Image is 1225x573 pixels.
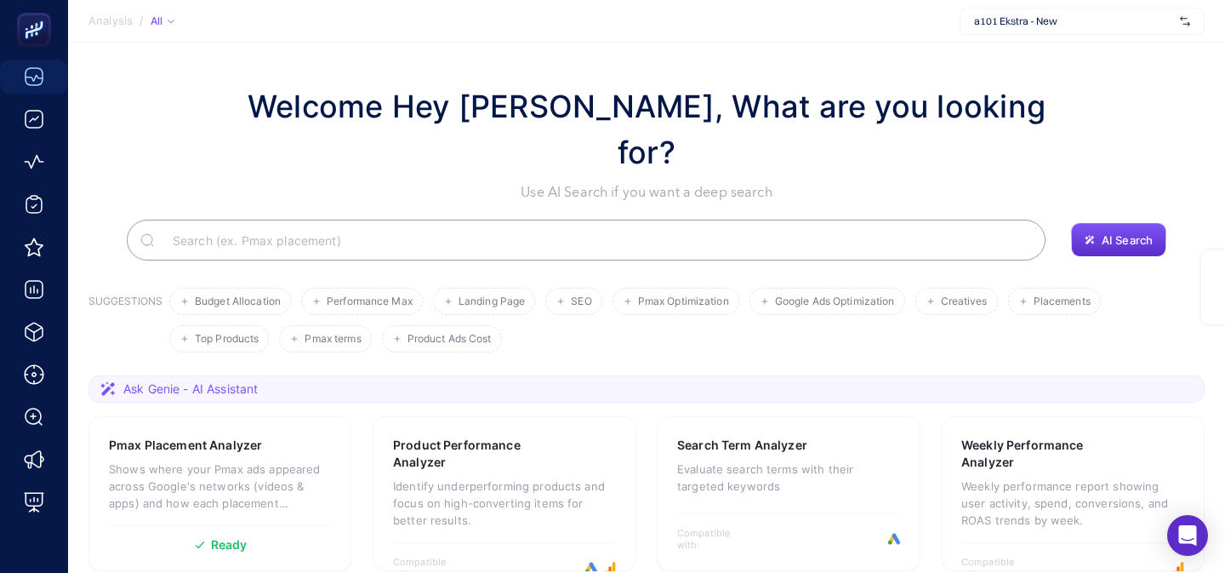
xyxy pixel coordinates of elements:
[941,295,988,308] span: Creatives
[151,14,174,28] div: All
[305,333,361,346] span: Pmax terms
[88,295,162,352] h3: SUGGESTIONS
[1180,13,1190,30] img: svg%3e
[88,14,133,28] span: Analysis
[195,333,259,346] span: Top Products
[230,182,1063,203] p: Use AI Search if you want a deep search
[140,14,144,27] span: /
[638,295,729,308] span: Pmax Optimization
[1071,223,1166,257] button: AI Search
[677,461,900,495] p: Evaluate search terms with their targeted keywords
[123,381,258,398] span: Ask Genie - AI Assistant
[1102,233,1153,247] span: AI Search
[961,478,1184,529] p: Weekly performance report showing user activity, spend, conversions, and ROAS trends by week.
[677,437,807,454] h3: Search Term Analyzer
[211,539,248,551] span: Ready
[775,295,895,308] span: Google Ads Optimization
[941,416,1205,571] a: Weekly Performance AnalyzerWeekly performance report showing user activity, spend, conversions, a...
[677,527,754,551] span: Compatible with:
[657,416,920,571] a: Search Term AnalyzerEvaluate search terms with their targeted keywordsCompatible with:
[961,437,1131,471] h3: Weekly Performance Analyzer
[1034,295,1091,308] span: Placements
[407,333,492,346] span: Product Ads Cost
[109,461,332,512] p: Shows where your Pmax ads appeared across Google's networks (videos & apps) and how each placemen...
[459,295,525,308] span: Landing Page
[195,295,281,308] span: Budget Allocation
[393,437,562,471] h3: Product Performance Analyzer
[159,216,1032,264] input: Search
[974,14,1173,28] span: a101 Ekstra - New
[1167,515,1208,556] div: Open Intercom Messenger
[571,295,591,308] span: SEO
[393,478,616,529] p: Identify underperforming products and focus on high-converting items for better results.
[88,416,352,571] a: Pmax Placement AnalyzerShows where your Pmax ads appeared across Google's networks (videos & apps...
[109,437,262,454] h3: Pmax Placement Analyzer
[230,83,1063,175] h1: Welcome Hey [PERSON_NAME], What are you looking for?
[327,295,413,308] span: Performance Max
[373,416,636,571] a: Product Performance AnalyzerIdentify underperforming products and focus on high-converting items ...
